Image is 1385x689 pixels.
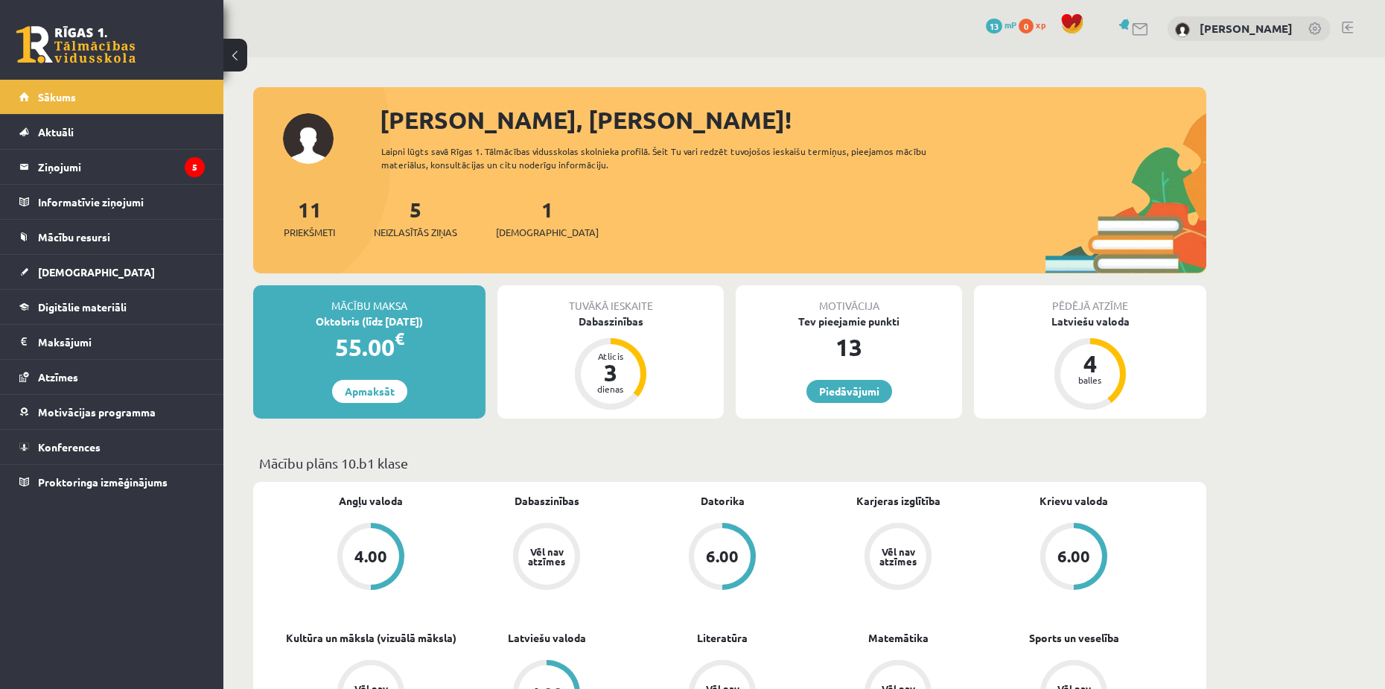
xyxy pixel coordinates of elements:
[588,352,633,361] div: Atlicis
[380,102,1206,138] div: [PERSON_NAME], [PERSON_NAME]!
[38,370,78,384] span: Atzīmes
[1200,21,1293,36] a: [PERSON_NAME]
[253,285,485,314] div: Mācību maksa
[974,314,1206,329] div: Latviešu valoda
[497,314,724,329] div: Dabaszinības
[1057,548,1090,565] div: 6.00
[1019,19,1034,34] span: 0
[868,630,929,646] a: Matemātika
[354,548,387,565] div: 4.00
[19,325,205,359] a: Maksājumi
[497,314,724,412] a: Dabaszinības Atlicis 3 dienas
[1068,352,1112,375] div: 4
[19,255,205,289] a: [DEMOGRAPHIC_DATA]
[284,225,335,240] span: Priekšmeti
[286,630,456,646] a: Kultūra un māksla (vizuālā māksla)
[634,523,810,593] a: 6.00
[974,314,1206,412] a: Latviešu valoda 4 balles
[1029,630,1119,646] a: Sports un veselība
[38,405,156,419] span: Motivācijas programma
[38,325,205,359] legend: Maksājumi
[19,465,205,499] a: Proktoringa izmēģinājums
[374,225,457,240] span: Neizlasītās ziņas
[706,548,739,565] div: 6.00
[185,157,205,177] i: 5
[877,547,919,566] div: Vēl nav atzīmes
[459,523,634,593] a: Vēl nav atzīmes
[986,19,1016,31] a: 13 mP
[38,475,168,489] span: Proktoringa izmēģinājums
[588,384,633,393] div: dienas
[38,440,101,454] span: Konferences
[395,328,404,349] span: €
[508,630,586,646] a: Latviešu valoda
[332,380,407,403] a: Apmaksāt
[19,115,205,149] a: Aktuāli
[253,314,485,329] div: Oktobris (līdz [DATE])
[497,285,724,314] div: Tuvākā ieskaite
[588,361,633,384] div: 3
[19,360,205,394] a: Atzīmes
[19,395,205,429] a: Motivācijas programma
[986,523,1162,593] a: 6.00
[19,150,205,184] a: Ziņojumi5
[253,329,485,365] div: 55.00
[810,523,986,593] a: Vēl nav atzīmes
[339,493,403,509] a: Angļu valoda
[986,19,1002,34] span: 13
[19,185,205,219] a: Informatīvie ziņojumi
[496,225,599,240] span: [DEMOGRAPHIC_DATA]
[526,547,567,566] div: Vēl nav atzīmes
[38,150,205,184] legend: Ziņojumi
[1004,19,1016,31] span: mP
[19,220,205,254] a: Mācību resursi
[697,630,748,646] a: Literatūra
[1036,19,1045,31] span: xp
[1019,19,1053,31] a: 0 xp
[38,230,110,244] span: Mācību resursi
[19,430,205,464] a: Konferences
[374,196,457,240] a: 5Neizlasītās ziņas
[38,300,127,314] span: Digitālie materiāli
[283,523,459,593] a: 4.00
[38,90,76,104] span: Sākums
[38,185,205,219] legend: Informatīvie ziņojumi
[806,380,892,403] a: Piedāvājumi
[736,285,962,314] div: Motivācija
[974,285,1206,314] div: Pēdējā atzīme
[381,145,953,171] div: Laipni lūgts savā Rīgas 1. Tālmācības vidusskolas skolnieka profilā. Šeit Tu vari redzēt tuvojošo...
[496,196,599,240] a: 1[DEMOGRAPHIC_DATA]
[1039,493,1108,509] a: Krievu valoda
[19,80,205,114] a: Sākums
[701,493,745,509] a: Datorika
[1068,375,1112,384] div: balles
[284,196,335,240] a: 11Priekšmeti
[38,125,74,139] span: Aktuāli
[38,265,155,279] span: [DEMOGRAPHIC_DATA]
[1175,22,1190,37] img: Tomass Niks Jansons
[259,453,1200,473] p: Mācību plāns 10.b1 klase
[736,329,962,365] div: 13
[736,314,962,329] div: Tev pieejamie punkti
[856,493,940,509] a: Karjeras izglītība
[515,493,579,509] a: Dabaszinības
[16,26,136,63] a: Rīgas 1. Tālmācības vidusskola
[19,290,205,324] a: Digitālie materiāli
